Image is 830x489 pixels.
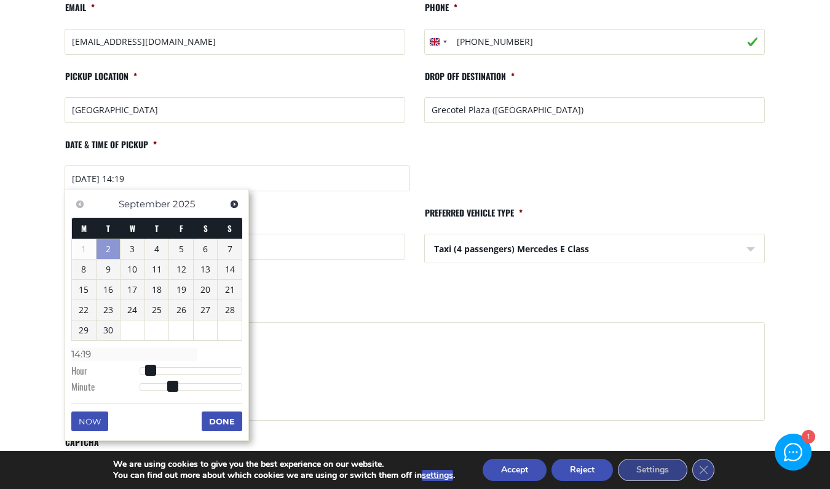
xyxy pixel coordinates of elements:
[71,196,88,212] a: Previous
[155,222,159,234] span: Thursday
[121,260,144,279] a: 10
[169,280,193,300] a: 19
[119,198,170,210] span: September
[65,2,95,23] label: Email
[202,411,242,431] button: Done
[194,260,218,279] a: 13
[173,198,195,210] span: 2025
[121,280,144,300] a: 17
[618,459,687,481] button: Settings
[72,300,96,320] a: 22
[71,411,108,431] button: Now
[106,222,110,234] span: Tuesday
[72,260,96,279] a: 8
[218,300,242,320] a: 28
[121,300,144,320] a: 24
[483,459,547,481] button: Accept
[97,239,121,259] a: 2
[424,71,515,92] label: Drop off destination
[145,239,169,259] a: 4
[194,239,218,259] a: 6
[551,459,613,481] button: Reject
[218,280,242,300] a: 21
[72,320,96,340] a: 29
[801,431,814,444] div: 1
[97,280,121,300] a: 16
[145,280,169,300] a: 18
[204,222,208,234] span: Saturday
[113,459,455,470] p: We are using cookies to give you the best experience on our website.
[71,364,140,380] dt: Hour
[692,459,714,481] button: Close GDPR Cookie Banner
[229,199,239,209] span: Next
[71,380,140,396] dt: Minute
[65,301,765,317] div: Please tell us any special requirements you may have.
[75,199,85,209] span: Previous
[65,71,137,92] label: Pickup location
[145,300,169,320] a: 25
[72,280,96,300] a: 15
[425,30,451,54] button: Selected country
[424,207,523,229] label: Preferred vehicle type
[218,239,242,259] a: 7
[97,260,121,279] a: 9
[113,470,455,481] p: You can find out more about which cookies we are using or switch them off in .
[130,222,135,234] span: Wednesday
[121,239,144,259] a: 3
[422,470,453,481] button: settings
[180,222,183,234] span: Friday
[424,2,457,23] label: Phone
[169,239,193,259] a: 5
[227,222,232,234] span: Sunday
[81,222,87,234] span: Monday
[97,320,121,340] a: 30
[72,239,96,259] span: 1
[97,300,121,320] a: 23
[226,196,242,212] a: Next
[169,260,193,279] a: 12
[65,437,99,458] label: CAPTCHA
[169,300,193,320] a: 26
[65,139,157,161] label: Date & time of pickup
[218,260,242,279] a: 14
[194,280,218,300] a: 20
[145,260,169,279] a: 11
[194,300,218,320] a: 27
[424,29,765,55] input: +44 7400 123456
